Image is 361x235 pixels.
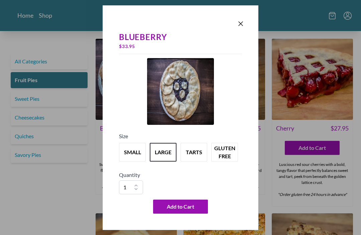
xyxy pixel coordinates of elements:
h5: Quantity [119,171,242,179]
a: Product Image [147,58,214,127]
h5: Size [119,132,242,140]
img: Product Image [147,58,214,125]
div: $ 33.95 [119,42,242,51]
button: Variant Swatch [150,143,176,162]
button: Close panel [237,20,245,28]
button: Variant Swatch [211,143,238,162]
span: Add to Cart [167,203,194,211]
button: Variant Swatch [119,143,146,162]
div: Blueberry [119,32,242,42]
button: Add to Cart [153,200,208,214]
button: Variant Swatch [180,143,207,162]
